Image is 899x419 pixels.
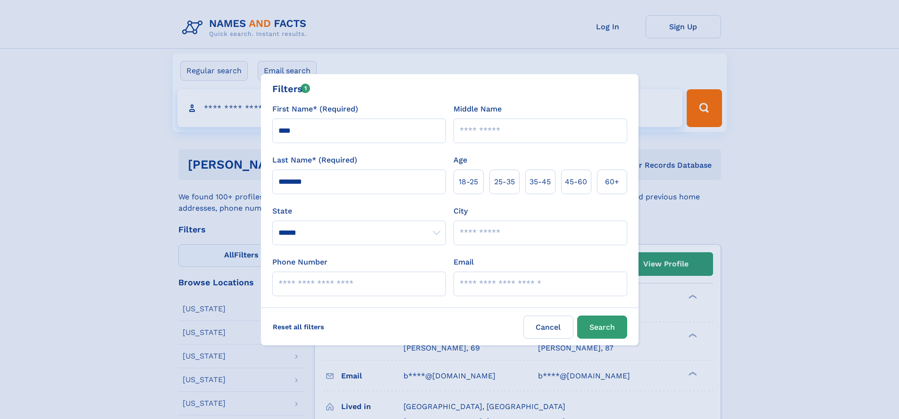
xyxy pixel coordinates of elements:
label: Age [454,154,467,166]
label: First Name* (Required) [272,103,358,115]
label: Last Name* (Required) [272,154,357,166]
button: Search [577,316,627,339]
span: 25‑35 [494,176,515,188]
span: 60+ [605,176,619,188]
span: 45‑60 [565,176,587,188]
label: Email [454,257,474,268]
label: Middle Name [454,103,502,115]
label: Reset all filters [267,316,330,338]
div: Filters [272,82,311,96]
label: Phone Number [272,257,328,268]
label: State [272,205,446,217]
label: City [454,205,468,217]
span: 35‑45 [529,176,551,188]
label: Cancel [523,316,573,339]
span: 18‑25 [459,176,478,188]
